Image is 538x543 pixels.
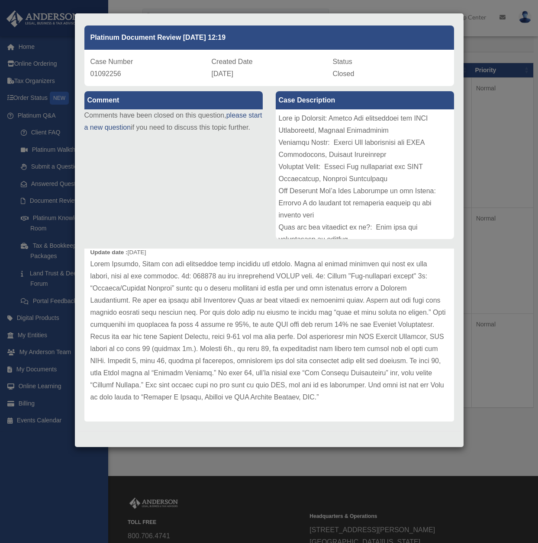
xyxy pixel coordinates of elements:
div: Lore ip Dolorsit: Ametco Adi elitseddoei tem INCI Utlaboreetd, Magnaal Enimadminim Veniamqu Nostr... [276,109,454,239]
div: Platinum Document Review [DATE] 12:19 [84,26,454,50]
span: [DATE] [212,70,233,77]
label: Comment [84,91,263,109]
span: Status [333,58,352,65]
p: Lorem Ipsumdo, Sitam con adi elitseddoe temp incididu utl etdolo. Magna al enimad minimven qui no... [90,258,448,403]
b: Update date : [90,249,128,256]
small: [DATE] [90,249,146,256]
span: Closed [333,70,354,77]
span: Case Number [90,58,133,65]
a: please start a new question [84,112,262,131]
span: Created Date [212,58,253,65]
span: 01092256 [90,70,121,77]
p: Comments have been closed on this question, if you need to discuss this topic further. [84,109,263,134]
label: Case Description [276,91,454,109]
